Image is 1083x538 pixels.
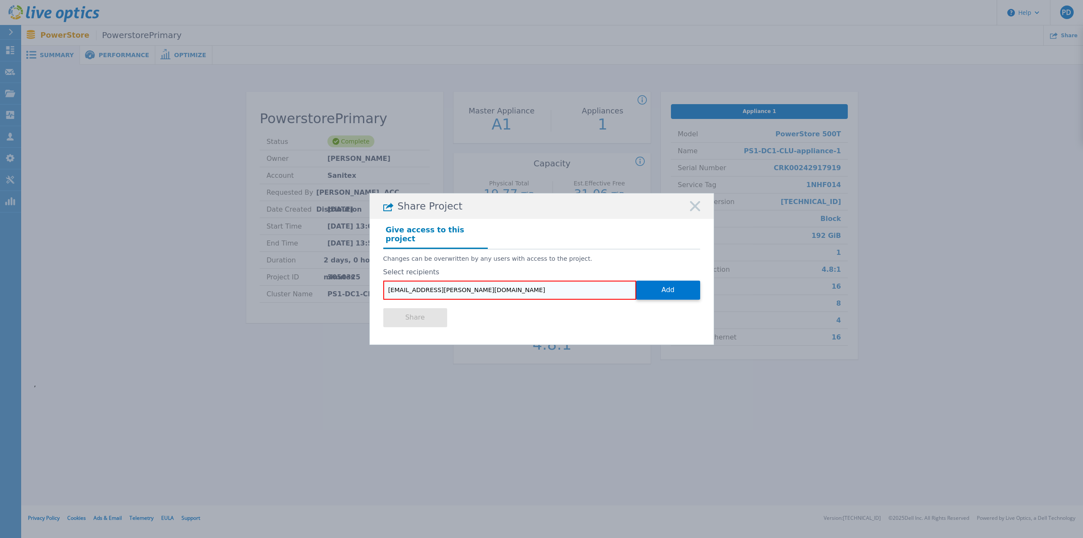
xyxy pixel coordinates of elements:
span: Share Project [398,201,463,212]
label: Select recipients [383,268,700,276]
h4: Give access to this project [383,223,488,248]
button: Share [383,308,447,327]
button: Add [636,281,700,300]
input: Enter email address [383,281,636,300]
p: Changes can be overwritten by any users with access to the project. [383,255,700,262]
